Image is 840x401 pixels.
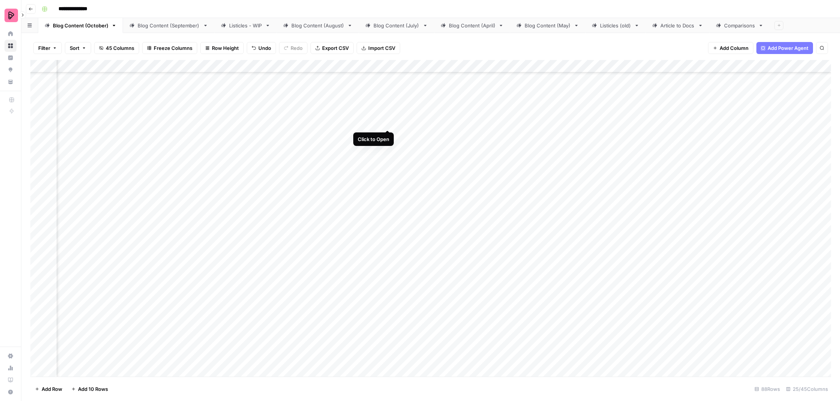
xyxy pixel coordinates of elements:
[646,18,709,33] a: Article to Docs
[4,6,16,25] button: Workspace: Preply
[214,18,277,33] a: Listicles - WIP
[4,386,16,398] button: Help + Support
[600,22,631,29] div: Listicles (old)
[53,22,108,29] div: Blog Content (October)
[4,64,16,76] a: Opportunities
[42,385,62,393] span: Add Row
[4,362,16,374] a: Usage
[4,76,16,88] a: Your Data
[373,22,420,29] div: Blog Content (July)
[4,28,16,40] a: Home
[751,383,783,395] div: 88 Rows
[247,42,276,54] button: Undo
[30,383,67,395] button: Add Row
[660,22,695,29] div: Article to Docs
[756,42,813,54] button: Add Power Agent
[720,44,748,52] span: Add Column
[322,44,349,52] span: Export CSV
[783,383,831,395] div: 25/45 Columns
[33,42,62,54] button: Filter
[277,18,359,33] a: Blog Content (August)
[310,42,354,54] button: Export CSV
[279,42,307,54] button: Redo
[768,44,808,52] span: Add Power Agent
[359,18,434,33] a: Blog Content (July)
[525,22,571,29] div: Blog Content (May)
[368,44,395,52] span: Import CSV
[212,44,239,52] span: Row Height
[4,52,16,64] a: Insights
[38,18,123,33] a: Blog Content (October)
[258,44,271,52] span: Undo
[291,44,303,52] span: Redo
[4,350,16,362] a: Settings
[78,385,108,393] span: Add 10 Rows
[510,18,585,33] a: Blog Content (May)
[434,18,510,33] a: Blog Content (April)
[4,9,18,22] img: Preply Logo
[724,22,755,29] div: Comparisons
[709,18,770,33] a: Comparisons
[154,44,192,52] span: Freeze Columns
[138,22,200,29] div: Blog Content (September)
[67,383,112,395] button: Add 10 Rows
[70,44,79,52] span: Sort
[291,22,344,29] div: Blog Content (August)
[94,42,139,54] button: 45 Columns
[449,22,495,29] div: Blog Content (April)
[585,18,646,33] a: Listicles (old)
[123,18,214,33] a: Blog Content (September)
[357,42,400,54] button: Import CSV
[708,42,753,54] button: Add Column
[4,40,16,52] a: Browse
[106,44,134,52] span: 45 Columns
[142,42,197,54] button: Freeze Columns
[4,374,16,386] a: Learning Hub
[38,44,50,52] span: Filter
[65,42,91,54] button: Sort
[229,22,262,29] div: Listicles - WIP
[200,42,244,54] button: Row Height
